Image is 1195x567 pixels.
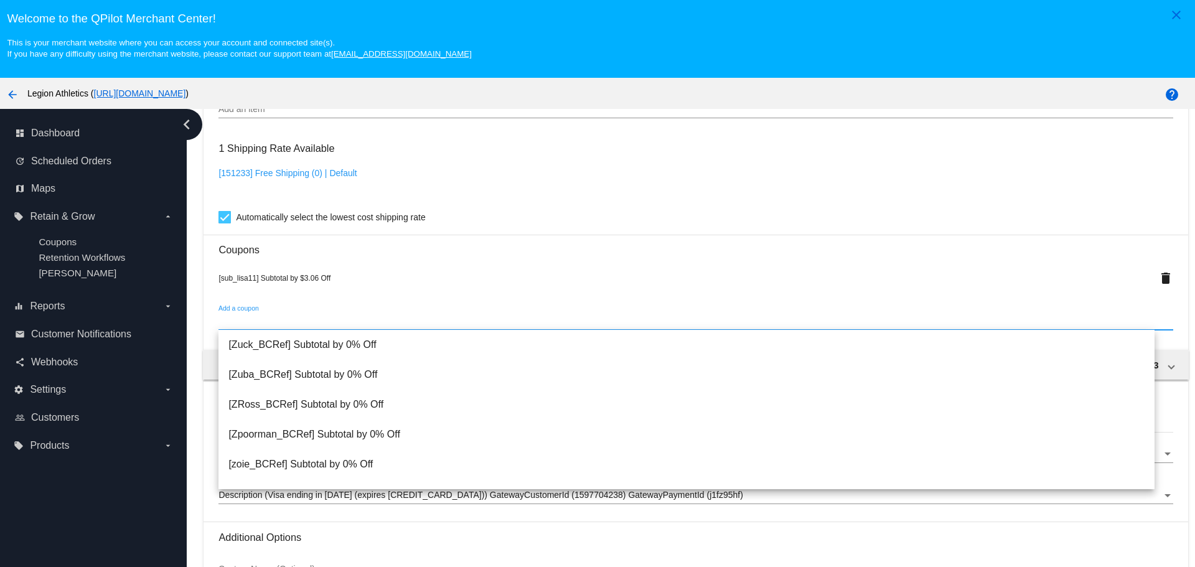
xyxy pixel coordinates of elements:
[163,212,173,222] i: arrow_drop_down
[203,350,1188,380] mat-expansion-panel-header: Order total 28.93
[31,357,78,368] span: Webhooks
[218,235,1173,256] h3: Coupons
[31,156,111,167] span: Scheduled Orders
[14,212,24,222] i: local_offer
[15,123,173,143] a: dashboard Dashboard
[228,360,1144,390] span: [Zuba_BCRef] Subtotal by 0% Off
[27,88,189,98] span: Legion Athletics ( )
[30,211,95,222] span: Retain & Grow
[39,237,77,247] a: Coupons
[15,179,173,199] a: map Maps
[15,184,25,194] i: map
[228,419,1144,449] span: [Zpoorman_BCRef] Subtotal by 0% Off
[31,128,80,139] span: Dashboard
[14,385,24,395] i: settings
[31,412,79,423] span: Customers
[15,408,173,428] a: people_outline Customers
[218,168,357,178] a: [151233] Free Shipping (0) | Default
[228,330,1144,360] span: [Zuck_BCRef] Subtotal by 0% Off
[228,449,1144,479] span: [zoie_BCRef] Subtotal by 0% Off
[30,384,66,395] span: Settings
[31,329,131,340] span: Customer Notifications
[218,105,1173,115] input: Add an item
[15,352,173,372] a: share Webhooks
[236,210,425,225] span: Automatically select the lowest cost shipping rate
[1158,271,1173,286] mat-icon: delete
[218,360,266,370] span: Order total
[218,274,330,283] span: [sub_lisa11] Subtotal by $3.06 Off
[218,490,1173,500] mat-select: Payment Method
[39,268,116,278] a: [PERSON_NAME]
[30,301,65,312] span: Reports
[331,49,472,59] a: [EMAIL_ADDRESS][DOMAIN_NAME]
[228,390,1144,419] span: [ZRoss_BCRef] Subtotal by 0% Off
[7,38,471,59] small: This is your merchant website where you can access your account and connected site(s). If you hav...
[163,441,173,451] i: arrow_drop_down
[15,156,25,166] i: update
[177,115,197,134] i: chevron_left
[15,357,25,367] i: share
[218,316,1173,326] input: Add a coupon
[31,183,55,194] span: Maps
[14,301,24,311] i: equalizer
[15,413,25,423] i: people_outline
[15,151,173,171] a: update Scheduled Orders
[14,441,24,451] i: local_offer
[30,440,69,451] span: Products
[218,490,743,500] span: Description (Visa ending in [DATE] (expires [CREDIT_CARD_DATA])) GatewayCustomerId (1597704238) G...
[5,87,20,102] mat-icon: arrow_back
[39,252,125,263] a: Retention Workflows
[228,479,1144,509] span: [ZofiaW_BCRef] Subtotal by 0% Off
[15,128,25,138] i: dashboard
[7,12,1188,26] h3: Welcome to the QPilot Merchant Center!
[15,324,173,344] a: email Customer Notifications
[1169,7,1184,22] mat-icon: close
[1165,87,1179,102] mat-icon: help
[94,88,186,98] a: [URL][DOMAIN_NAME]
[218,532,1173,543] h3: Additional Options
[218,135,334,162] h3: 1 Shipping Rate Available
[163,385,173,395] i: arrow_drop_down
[15,329,25,339] i: email
[163,301,173,311] i: arrow_drop_down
